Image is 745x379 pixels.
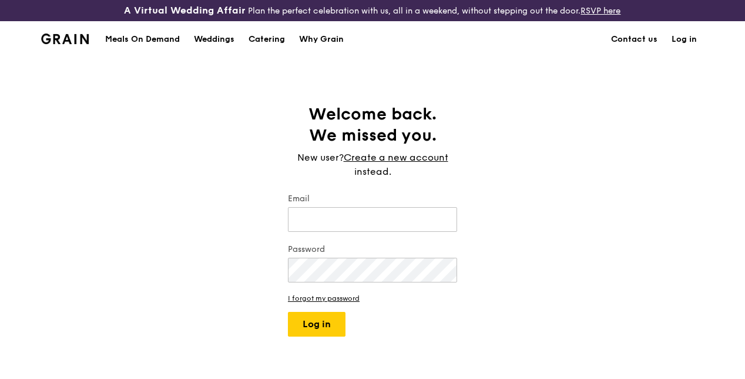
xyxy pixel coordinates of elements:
div: Why Grain [299,22,344,57]
h1: Welcome back. We missed you. [288,104,457,146]
a: Create a new account [344,151,448,165]
a: Contact us [604,22,665,57]
img: Grain [41,34,89,44]
a: Catering [241,22,292,57]
a: Why Grain [292,22,351,57]
div: Catering [249,22,285,57]
a: Log in [665,22,704,57]
a: GrainGrain [41,21,89,56]
span: New user? [297,152,344,163]
label: Password [288,244,457,255]
div: Plan the perfect celebration with us, all in a weekend, without stepping out the door. [124,5,620,16]
a: RSVP here [580,6,620,16]
div: Meals On Demand [105,22,180,57]
a: I forgot my password [288,294,457,302]
button: Log in [288,312,345,337]
div: Weddings [194,22,234,57]
label: Email [288,193,457,205]
span: instead. [354,166,391,177]
a: Weddings [187,22,241,57]
h3: A Virtual Wedding Affair [124,5,246,16]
